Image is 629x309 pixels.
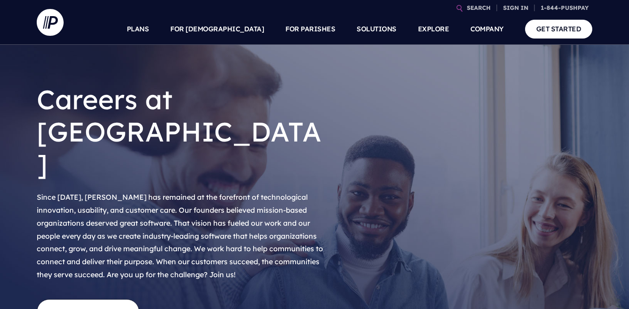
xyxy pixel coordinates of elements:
a: FOR PARISHES [285,13,335,45]
a: FOR [DEMOGRAPHIC_DATA] [170,13,264,45]
a: SOLUTIONS [357,13,396,45]
a: EXPLORE [418,13,449,45]
a: GET STARTED [525,20,593,38]
a: COMPANY [470,13,504,45]
h1: Careers at [GEOGRAPHIC_DATA] [37,76,328,187]
a: PLANS [127,13,149,45]
span: Since [DATE], [PERSON_NAME] has remained at the forefront of technological innovation, usability,... [37,193,323,279]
